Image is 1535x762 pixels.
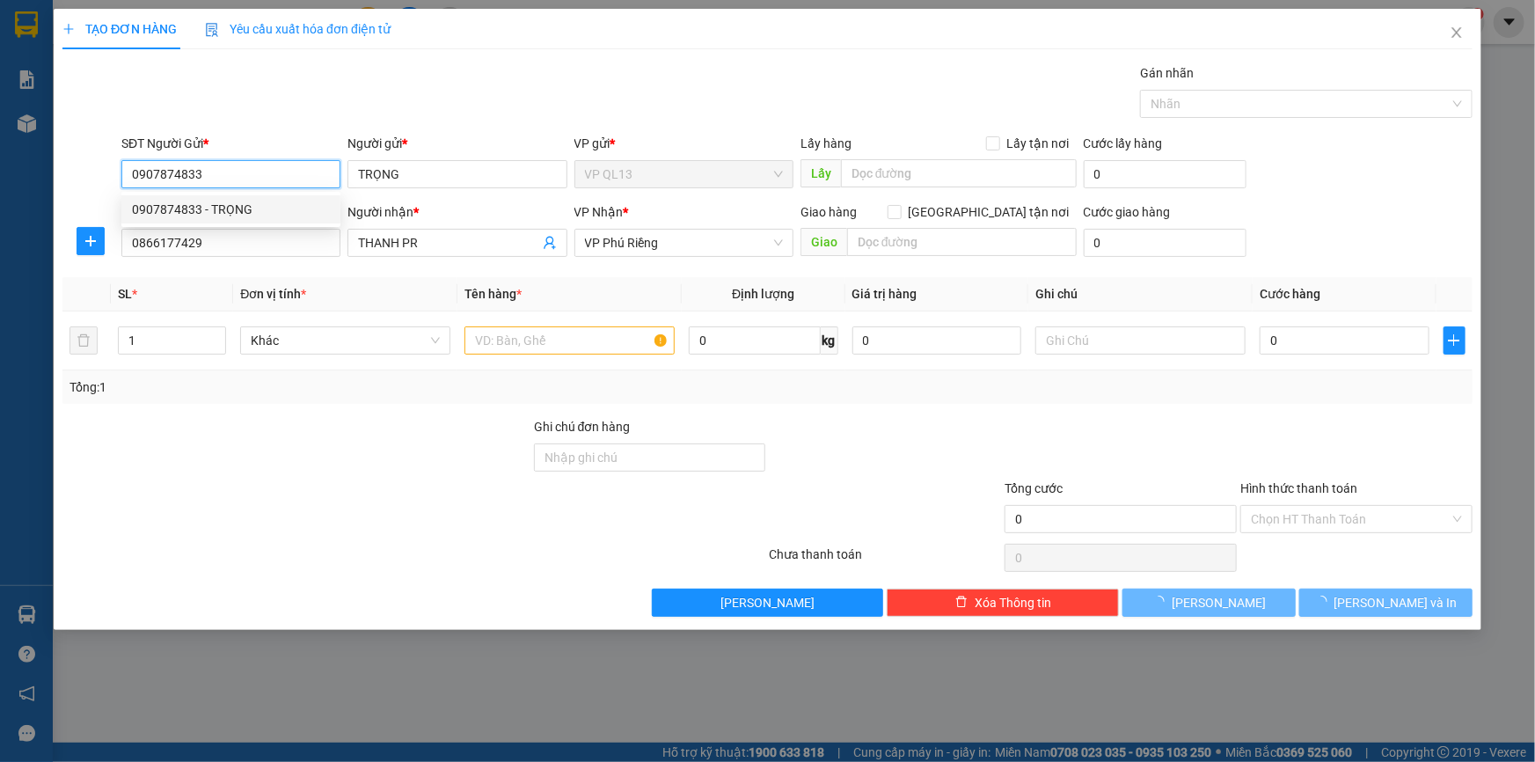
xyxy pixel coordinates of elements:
li: VP VP [GEOGRAPHIC_DATA] [121,124,234,182]
span: Tổng cước [1005,481,1063,495]
input: VD: Bàn, Ghế [464,326,675,355]
input: 0 [852,326,1022,355]
label: Hình thức thanh toán [1240,481,1357,495]
span: VP Phú Riềng [585,230,783,256]
button: plus [77,227,105,255]
div: 0907874833 - TRỌNG [132,200,330,219]
label: Ghi chú đơn hàng [534,420,631,434]
button: deleteXóa Thông tin [887,589,1119,617]
span: Cước hàng [1260,287,1320,301]
span: Định lượng [732,287,794,301]
span: kg [821,326,838,355]
span: SL [118,287,132,301]
span: Tên hàng [464,287,522,301]
input: Dọc đường [841,159,1077,187]
label: Cước giao hàng [1084,205,1171,219]
span: [PERSON_NAME] [720,593,815,612]
input: Cước lấy hàng [1084,160,1246,188]
span: Lấy hàng [800,136,852,150]
span: Đơn vị tính [240,287,306,301]
span: VP Nhận [574,205,624,219]
input: Dọc đường [847,228,1077,256]
span: Giao hàng [800,205,857,219]
button: delete [69,326,98,355]
span: close [1450,26,1464,40]
button: [PERSON_NAME] [1122,589,1296,617]
span: delete [955,596,968,610]
span: [PERSON_NAME] [1172,593,1266,612]
span: loading [1152,596,1172,608]
input: Cước giao hàng [1084,229,1246,257]
li: [PERSON_NAME][GEOGRAPHIC_DATA] [9,9,255,104]
span: Lấy [800,159,841,187]
div: Tổng: 1 [69,377,593,397]
span: Giao [800,228,847,256]
span: Lấy tận nơi [1000,134,1077,153]
button: [PERSON_NAME] và In [1299,589,1473,617]
div: Người nhận [347,202,566,222]
span: [GEOGRAPHIC_DATA] tận nơi [902,202,1077,222]
div: 0907874833 - TRỌNG [121,195,340,223]
img: icon [205,23,219,37]
button: [PERSON_NAME] [652,589,884,617]
span: Khác [251,327,440,354]
button: plus [1444,326,1466,355]
span: TẠO ĐƠN HÀNG [62,22,177,36]
li: VP VP QL13 [9,124,121,143]
label: Cước lấy hàng [1084,136,1163,150]
div: Chưa thanh toán [768,545,1004,575]
span: plus [1444,333,1465,348]
span: Xóa Thông tin [975,593,1051,612]
span: plus [62,23,75,35]
button: Close [1432,9,1481,58]
div: VP gửi [574,134,793,153]
span: Yêu cầu xuất hóa đơn điện tử [205,22,391,36]
div: Người gửi [347,134,566,153]
div: SĐT Người Gửi [121,134,340,153]
input: Ghi chú đơn hàng [534,443,766,472]
span: Giá trị hàng [852,287,917,301]
span: [PERSON_NAME] và In [1334,593,1458,612]
span: user-add [543,236,557,250]
span: plus [77,234,104,248]
th: Ghi chú [1028,277,1253,311]
span: loading [1315,596,1334,608]
span: VP QL13 [585,161,783,187]
input: Ghi Chú [1035,326,1246,355]
label: Gán nhãn [1140,66,1194,80]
